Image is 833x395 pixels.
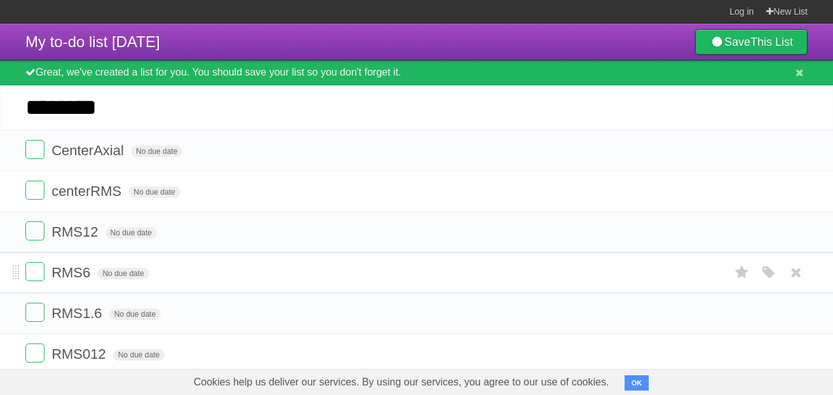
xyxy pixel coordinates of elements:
span: centerRMS [51,183,125,199]
span: CenterAxial [51,142,127,158]
label: Done [25,181,44,200]
button: OK [625,375,649,391]
label: Star task [730,303,754,324]
span: No due date [128,186,180,198]
label: Star task [730,262,754,283]
span: Cookies help us deliver our services. By using our services, you agree to our use of cookies. [181,370,622,395]
label: Star task [730,221,754,242]
span: RMS12 [51,224,101,240]
label: Star task [730,140,754,161]
span: No due date [105,227,157,239]
span: No due date [109,308,161,320]
span: My to-do list [DATE] [25,33,160,50]
label: Done [25,303,44,322]
span: No due date [97,268,149,279]
span: No due date [131,146,182,157]
label: Done [25,221,44,240]
b: This List [750,36,793,48]
a: SaveThis List [695,29,808,55]
label: Star task [730,181,754,202]
span: No due date [113,349,165,361]
span: RMS012 [51,346,109,362]
span: RMS6 [51,265,93,281]
label: Done [25,262,44,281]
label: Star task [730,343,754,364]
span: RMS1.6 [51,305,105,321]
label: Done [25,343,44,363]
label: Done [25,140,44,159]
